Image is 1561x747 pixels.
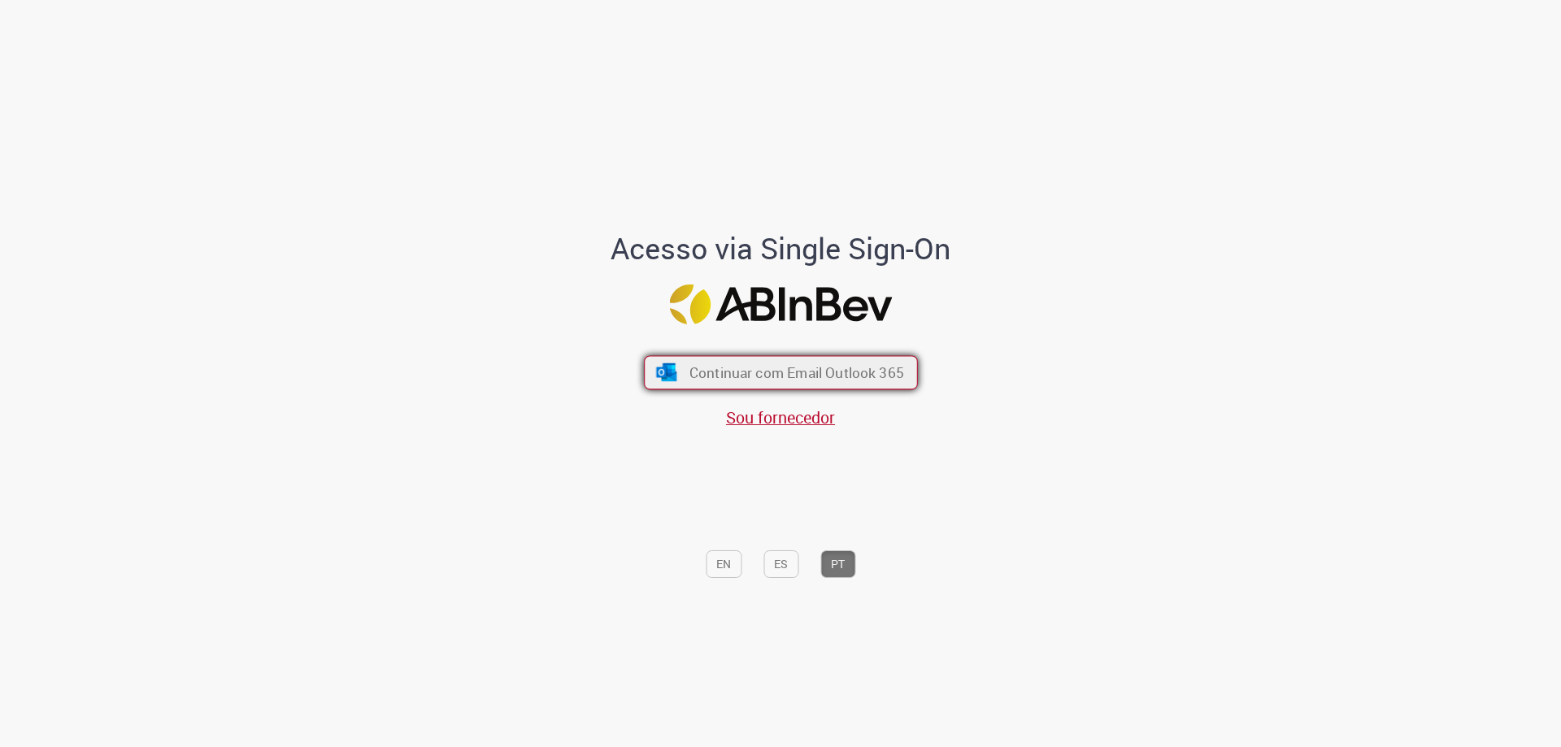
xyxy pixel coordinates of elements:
button: ícone Azure/Microsoft 360 Continuar com Email Outlook 365 [644,356,918,390]
button: EN [706,550,741,578]
span: Continuar com Email Outlook 365 [689,363,903,382]
h1: Acesso via Single Sign-On [555,232,1007,265]
img: Logo ABInBev [669,284,892,324]
img: ícone Azure/Microsoft 360 [654,363,678,381]
button: ES [763,550,798,578]
a: Sou fornecedor [726,406,835,428]
button: PT [820,550,855,578]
